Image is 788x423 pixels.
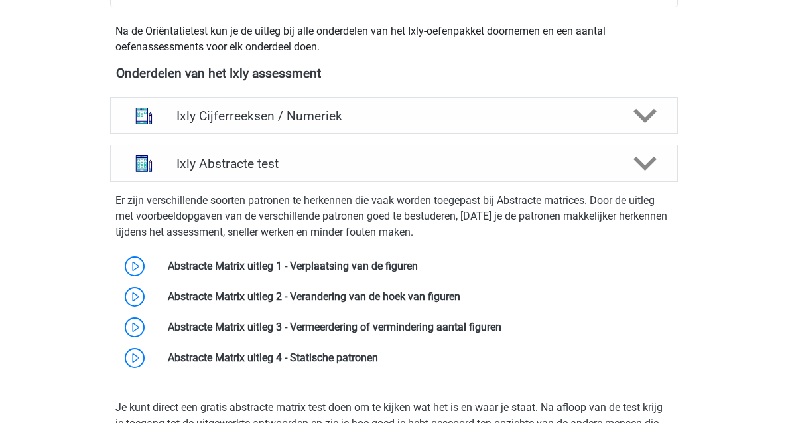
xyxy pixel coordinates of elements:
[176,156,611,171] h4: Ixly Abstracte test
[176,108,611,124] h4: Ixly Cijferreeksen / Numeriek
[105,97,683,134] a: cijferreeksen Ixly Cijferreeksen / Numeriek
[158,258,677,274] div: Abstracte Matrix uitleg 1 - Verplaatsing van de figuren
[116,66,672,81] h4: Onderdelen van het Ixly assessment
[158,319,677,335] div: Abstracte Matrix uitleg 3 - Vermeerdering of vermindering aantal figuren
[127,98,161,133] img: cijferreeksen
[158,289,677,305] div: Abstracte Matrix uitleg 2 - Verandering van de hoek van figuren
[110,23,678,55] div: Na de Oriëntatietest kun je de uitleg bij alle onderdelen van het Ixly-oefenpakket doornemen en e...
[105,145,683,182] a: abstracte matrices Ixly Abstracte test
[158,350,677,366] div: Abstracte Matrix uitleg 4 - Statische patronen
[127,146,161,181] img: abstracte matrices
[115,193,673,240] p: Er zijn verschillende soorten patronen te herkennen die vaak worden toegepast bij Abstracte matri...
